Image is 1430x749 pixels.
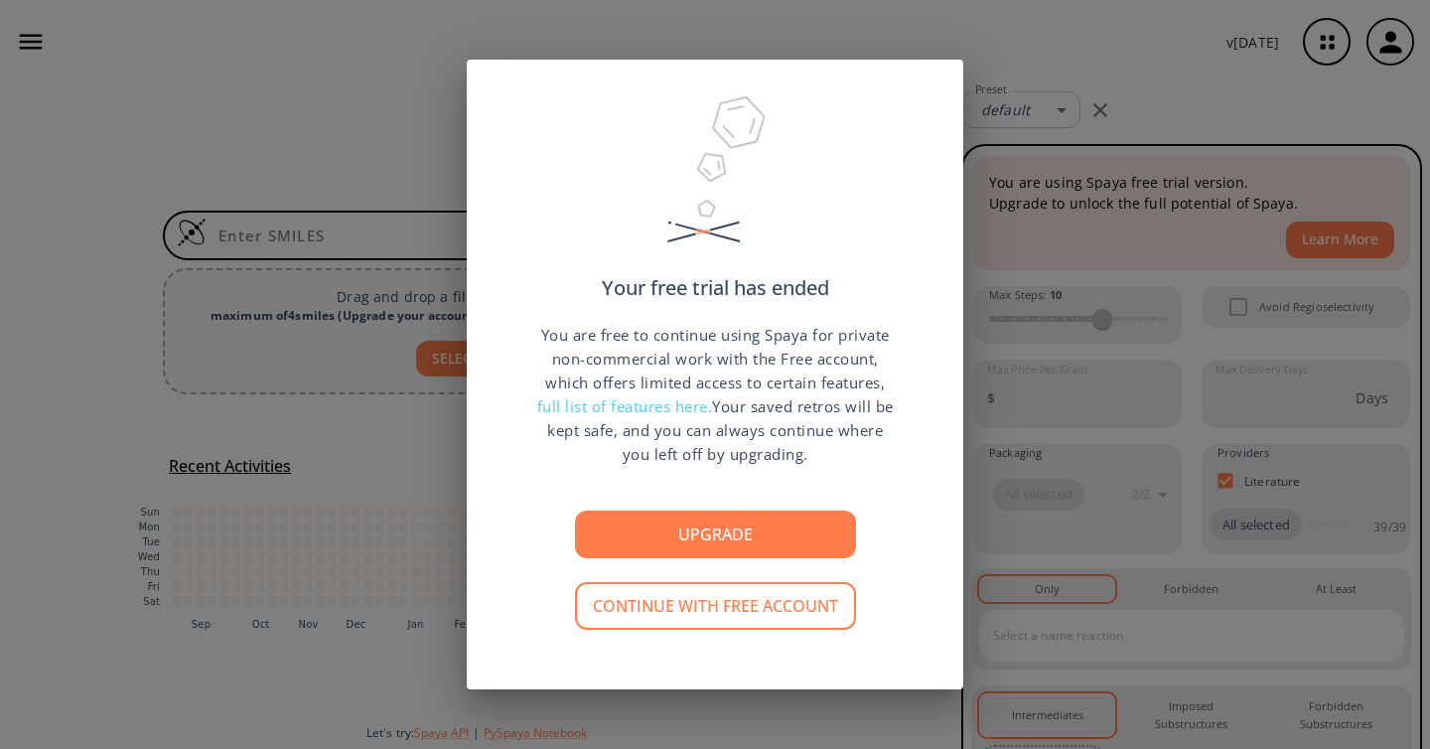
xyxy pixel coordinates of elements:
p: Your free trial has ended [602,278,829,298]
span: full list of features here. [537,396,713,416]
img: Trial Ended [658,89,772,278]
button: Continue with free account [575,582,856,630]
p: You are free to continue using Spaya for private non-commercial work with the Free account, which... [536,323,894,466]
button: Upgrade [575,511,856,558]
